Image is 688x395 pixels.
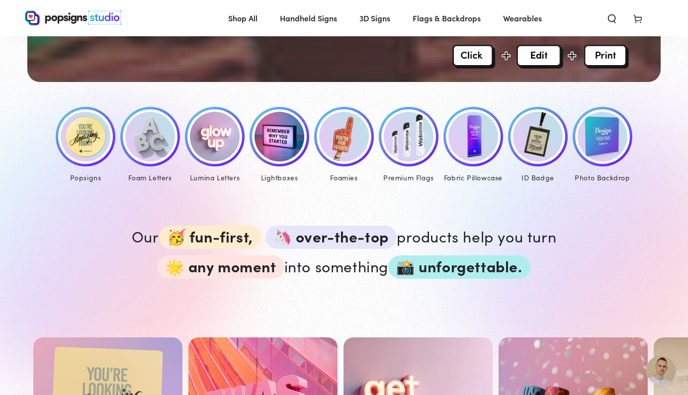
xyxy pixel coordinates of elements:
img: Lumina Letters [190,112,240,161]
a: Handheld Signs [272,5,344,31]
img: Foam Letters [125,112,175,161]
a: Wearables [496,5,549,31]
span: 🥳 fun-first, [159,226,261,249]
div: ID Badge [508,171,568,184]
div: Lumina Letters [185,171,245,184]
img: Photo Backdrop [578,112,627,161]
summary: Search our site [599,7,625,29]
span: 🦄 over-the-top [265,226,397,249]
a: Fabric Pillowcase Fabric Pillowcase [441,107,506,184]
span: Flags & Backdrops [413,11,481,25]
a: Lumina Letters Lumina Letters [182,107,247,184]
img: Fabric Pillowcase [448,112,498,161]
div: Foamies [314,171,374,184]
a: Popsigns Popsigns [53,107,118,184]
img: Popsigns [61,112,110,161]
span: Wearables [503,11,542,25]
p: Our products help you turn into something [120,219,568,279]
a: Lumina Lightboxes Lightboxes [247,107,312,184]
div: Photo Backdrop [573,171,632,184]
img: Overlay Image [452,45,629,69]
a: Foamies® Foamies [312,107,376,184]
span: Shop All [228,11,258,25]
img: Lumina Lightboxes [255,112,304,161]
div: Open chat [646,355,676,385]
a: Photo Backdrop Photo Backdrop [570,107,635,184]
a: ID Badge ID Badge [506,107,570,184]
div: Premium Flags [379,171,438,184]
div: Popsigns [56,171,115,184]
img: Premium Feather Flags [384,112,433,161]
a: 3D Signs [352,5,398,31]
span: 🌟 any moment [158,255,284,279]
img: Foamies® [319,112,369,161]
div: Fabric Pillowcase [443,171,503,184]
span: 📸 unforgettable. [388,255,530,279]
div: Lightboxes [250,171,309,184]
a: Flags & Backdrops [405,5,488,31]
a: Foam Letters Foam Letters [118,107,182,184]
a: Premium Feather Flags Premium Flags [376,107,441,184]
div: Foam Letters [120,171,180,184]
span: 3D Signs [359,11,390,25]
img: ID Badge [513,112,563,161]
a: Shop All [221,5,265,31]
span: Handheld Signs [280,11,337,25]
